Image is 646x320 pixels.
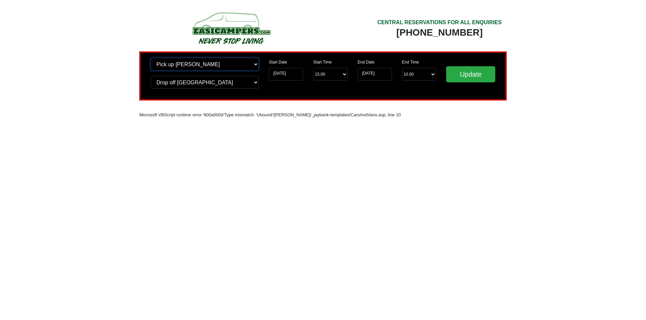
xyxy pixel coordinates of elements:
[139,112,191,117] font: Microsoft VBScript runtime
[273,112,385,117] font: /[PERSON_NAME]/_jaybank-templates/CarsAndVans.asp
[402,59,419,65] label: End Time
[269,68,303,81] input: Start Date
[377,27,502,39] div: [PHONE_NUMBER]
[224,112,273,117] font: Type mismatch: 'Ubound'
[167,9,295,46] img: campers-checkout-logo.png
[358,68,392,81] input: Return Date
[446,66,495,82] input: Update
[386,112,401,117] font: , line 10
[313,59,332,65] label: Start Time
[377,18,502,27] div: CENTRAL RESERVATIONS FOR ALL ENQUIRIES
[192,112,224,117] font: error '800a000d'
[358,59,374,65] label: End Date
[269,59,287,65] label: Start Date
